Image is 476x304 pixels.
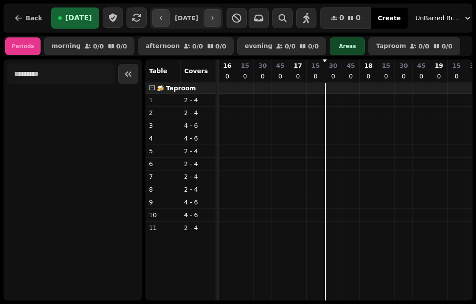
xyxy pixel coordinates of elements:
[378,15,401,21] span: Create
[312,72,319,81] p: 0
[149,172,177,181] p: 7
[184,159,212,168] p: 2 - 4
[418,43,429,49] p: 0 / 0
[184,134,212,143] p: 4 - 6
[276,61,284,70] p: 45
[442,43,453,49] p: 0 / 0
[330,37,365,55] div: Areas
[329,61,337,70] p: 30
[52,43,81,50] p: morning
[26,15,42,21] span: Back
[371,7,408,29] button: Create
[184,172,212,181] p: 2 - 4
[184,198,212,207] p: 4 - 6
[145,43,180,50] p: afternoon
[400,72,407,81] p: 0
[308,43,319,49] p: 0 / 0
[368,37,460,55] button: Taproom0/00/0
[184,108,212,117] p: 2 - 4
[311,61,320,70] p: 15
[156,85,196,92] span: 🍻 Taproom
[216,43,227,49] p: 0 / 0
[399,61,408,70] p: 30
[192,43,203,49] p: 0 / 0
[418,72,425,81] p: 0
[383,72,390,81] p: 0
[149,159,177,168] p: 6
[149,108,177,117] p: 2
[346,61,355,70] p: 45
[138,37,234,55] button: afternoon0/00/0
[51,7,99,29] button: [DATE]
[149,134,177,143] p: 4
[245,43,272,50] p: evening
[435,72,443,81] p: 0
[224,72,231,81] p: 0
[149,121,177,130] p: 3
[237,37,326,55] button: evening0/00/0
[184,223,212,232] p: 2 - 4
[435,61,443,70] p: 19
[184,121,212,130] p: 4 - 6
[223,61,231,70] p: 16
[118,64,138,84] button: Collapse sidebar
[285,43,296,49] p: 0 / 0
[294,72,301,81] p: 0
[149,211,177,219] p: 10
[339,15,344,22] span: 0
[365,72,372,81] p: 0
[44,37,134,55] button: morning0/00/0
[258,61,267,70] p: 30
[149,67,167,74] span: Table
[453,72,460,81] p: 0
[184,96,212,104] p: 2 - 4
[242,72,249,81] p: 0
[116,43,127,49] p: 0 / 0
[417,61,425,70] p: 45
[320,7,371,29] button: 00
[149,198,177,207] p: 9
[149,147,177,156] p: 5
[184,67,208,74] span: Covers
[65,15,92,22] span: [DATE]
[149,223,177,232] p: 11
[184,211,212,219] p: 4 - 6
[364,61,372,70] p: 18
[277,72,284,81] p: 0
[149,185,177,194] p: 8
[376,43,406,50] p: Taproom
[184,185,212,194] p: 2 - 4
[184,147,212,156] p: 2 - 4
[416,14,460,22] span: UnBarred Brewery
[93,43,104,49] p: 0 / 0
[356,15,361,22] span: 0
[5,37,41,55] div: Periods
[330,72,337,81] p: 0
[294,61,302,70] p: 17
[149,96,177,104] p: 1
[452,61,461,70] p: 15
[382,61,390,70] p: 15
[259,72,266,81] p: 0
[241,61,249,70] p: 15
[347,72,354,81] p: 0
[7,7,49,29] button: Back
